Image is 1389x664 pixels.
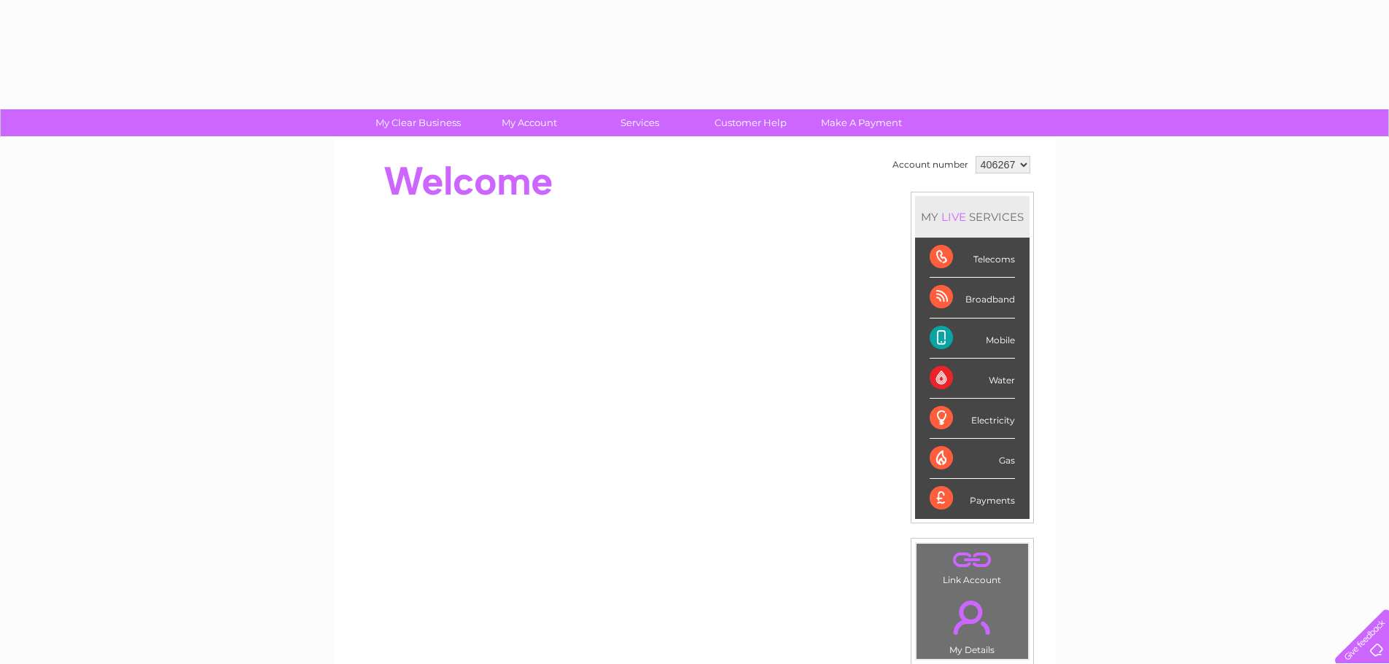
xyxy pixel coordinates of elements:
[930,359,1015,399] div: Water
[690,109,811,136] a: Customer Help
[930,319,1015,359] div: Mobile
[920,592,1024,643] a: .
[915,196,1030,238] div: MY SERVICES
[580,109,700,136] a: Services
[938,210,969,224] div: LIVE
[469,109,589,136] a: My Account
[916,543,1029,589] td: Link Account
[930,439,1015,479] div: Gas
[358,109,478,136] a: My Clear Business
[930,399,1015,439] div: Electricity
[916,588,1029,660] td: My Details
[920,547,1024,573] a: .
[889,152,972,177] td: Account number
[930,238,1015,278] div: Telecoms
[801,109,922,136] a: Make A Payment
[930,479,1015,518] div: Payments
[930,278,1015,318] div: Broadband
